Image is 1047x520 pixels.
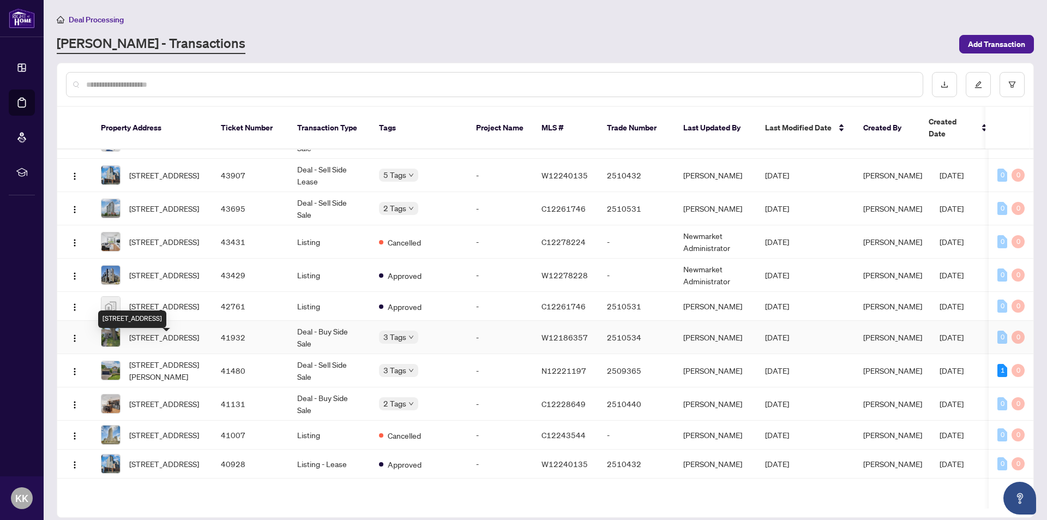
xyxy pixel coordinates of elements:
[129,331,199,343] span: [STREET_ADDRESS]
[288,159,370,192] td: Deal - Sell Side Lease
[388,270,422,282] span: Approved
[863,399,922,409] span: [PERSON_NAME]
[863,459,922,469] span: [PERSON_NAME]
[959,35,1034,53] button: Add Transaction
[70,172,79,181] img: Logo
[408,368,414,373] span: down
[467,354,533,387] td: -
[598,225,675,259] td: -
[383,331,406,343] span: 3 Tags
[66,455,83,473] button: Logo
[70,238,79,247] img: Logo
[863,332,922,342] span: [PERSON_NAME]
[1003,482,1036,515] button: Open asap
[675,321,756,354] td: [PERSON_NAME]
[288,387,370,421] td: Deal - Buy Side Sale
[66,395,83,413] button: Logo
[675,107,756,150] th: Last Updated By
[383,202,406,214] span: 2 Tags
[675,259,756,292] td: Newmarket Administrator
[66,166,83,184] button: Logo
[70,432,79,440] img: Logo
[408,172,414,178] span: down
[932,72,957,97] button: download
[66,426,83,444] button: Logo
[1008,81,1016,88] span: filter
[129,169,199,181] span: [STREET_ADDRESS]
[129,300,199,312] span: [STREET_ADDRESS]
[288,321,370,354] td: Deal - Buy Side Sale
[101,199,120,218] img: thumbnail-img
[288,354,370,387] td: Deal - Sell Side Sale
[765,459,789,469] span: [DATE]
[974,81,982,88] span: edit
[598,107,675,150] th: Trade Number
[1012,268,1025,282] div: 0
[863,430,922,440] span: [PERSON_NAME]
[212,321,288,354] td: 41932
[541,301,586,311] span: C12261746
[598,321,675,354] td: 2510534
[388,429,421,441] span: Cancelled
[129,358,203,382] span: [STREET_ADDRESS][PERSON_NAME]
[541,430,586,440] span: C12243544
[765,170,789,180] span: [DATE]
[997,364,1007,377] div: 1
[997,202,1007,215] div: 0
[66,200,83,217] button: Logo
[70,205,79,214] img: Logo
[541,170,588,180] span: W12240135
[370,107,467,150] th: Tags
[765,332,789,342] span: [DATE]
[929,116,974,140] span: Created Date
[966,72,991,97] button: edit
[129,236,199,248] span: [STREET_ADDRESS]
[997,428,1007,441] div: 0
[15,491,28,506] span: KK
[1012,397,1025,410] div: 0
[675,450,756,479] td: [PERSON_NAME]
[383,397,406,410] span: 2 Tags
[541,459,588,469] span: W12240135
[467,421,533,450] td: -
[765,430,789,440] span: [DATE]
[57,16,64,23] span: home
[388,458,422,470] span: Approved
[940,270,964,280] span: [DATE]
[388,236,421,248] span: Cancelled
[467,259,533,292] td: -
[1012,457,1025,470] div: 0
[101,455,120,473] img: thumbnail-img
[863,301,922,311] span: [PERSON_NAME]
[70,461,79,469] img: Logo
[541,270,588,280] span: W12278228
[598,192,675,225] td: 2510531
[675,225,756,259] td: Newmarket Administrator
[940,430,964,440] span: [DATE]
[101,395,120,413] img: thumbnail-img
[383,364,406,376] span: 3 Tags
[533,107,598,150] th: MLS #
[598,387,675,421] td: 2510440
[101,266,120,284] img: thumbnail-img
[288,292,370,321] td: Listing
[212,225,288,259] td: 43431
[467,159,533,192] td: -
[288,421,370,450] td: Listing
[70,401,79,409] img: Logo
[675,354,756,387] td: [PERSON_NAME]
[541,399,586,409] span: C12228649
[598,159,675,192] td: 2510432
[541,366,586,375] span: N12221197
[467,450,533,479] td: -
[940,301,964,311] span: [DATE]
[467,387,533,421] td: -
[968,35,1025,53] span: Add Transaction
[598,421,675,450] td: -
[212,192,288,225] td: 43695
[940,366,964,375] span: [DATE]
[598,259,675,292] td: -
[997,457,1007,470] div: 0
[1000,72,1025,97] button: filter
[863,237,922,247] span: [PERSON_NAME]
